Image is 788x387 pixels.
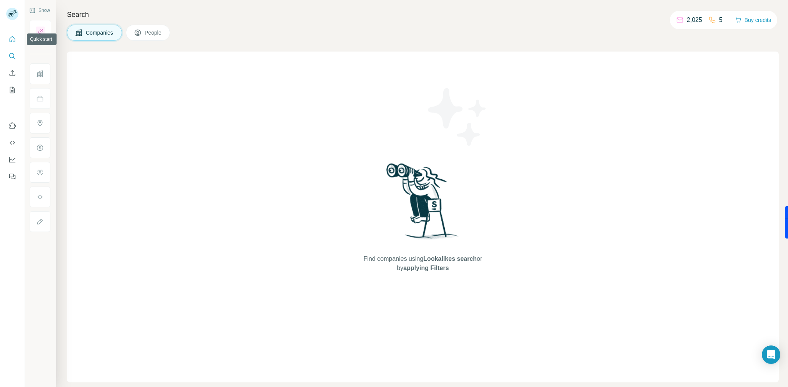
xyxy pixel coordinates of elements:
[6,136,18,150] button: Use Surfe API
[6,119,18,133] button: Use Surfe on LinkedIn
[67,9,779,20] h4: Search
[687,15,702,25] p: 2,025
[719,15,723,25] p: 5
[383,161,463,247] img: Surfe Illustration - Woman searching with binoculars
[6,170,18,183] button: Feedback
[6,153,18,167] button: Dashboard
[403,265,449,271] span: applying Filters
[145,29,162,37] span: People
[735,15,771,25] button: Buy credits
[6,32,18,46] button: Quick start
[423,82,492,152] img: Surfe Illustration - Stars
[6,83,18,97] button: My lists
[86,29,114,37] span: Companies
[762,345,780,364] div: Open Intercom Messenger
[6,49,18,63] button: Search
[6,66,18,80] button: Enrich CSV
[423,255,477,262] span: Lookalikes search
[361,254,484,273] span: Find companies using or by
[24,5,55,16] button: Show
